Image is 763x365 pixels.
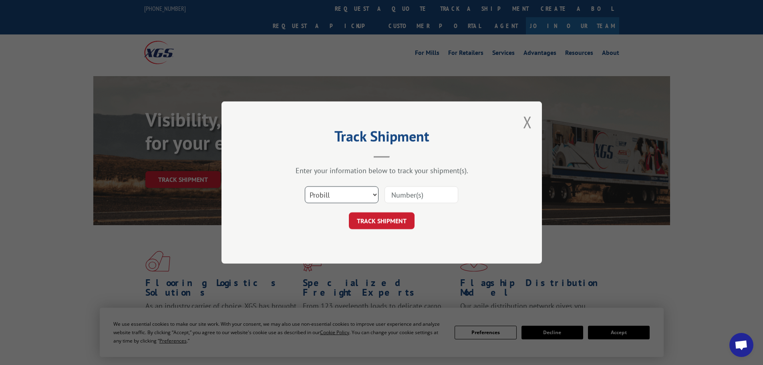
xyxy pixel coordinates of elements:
[262,131,502,146] h2: Track Shipment
[349,212,415,229] button: TRACK SHIPMENT
[729,333,753,357] div: Open chat
[262,166,502,175] div: Enter your information below to track your shipment(s).
[385,186,458,203] input: Number(s)
[523,111,532,133] button: Close modal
